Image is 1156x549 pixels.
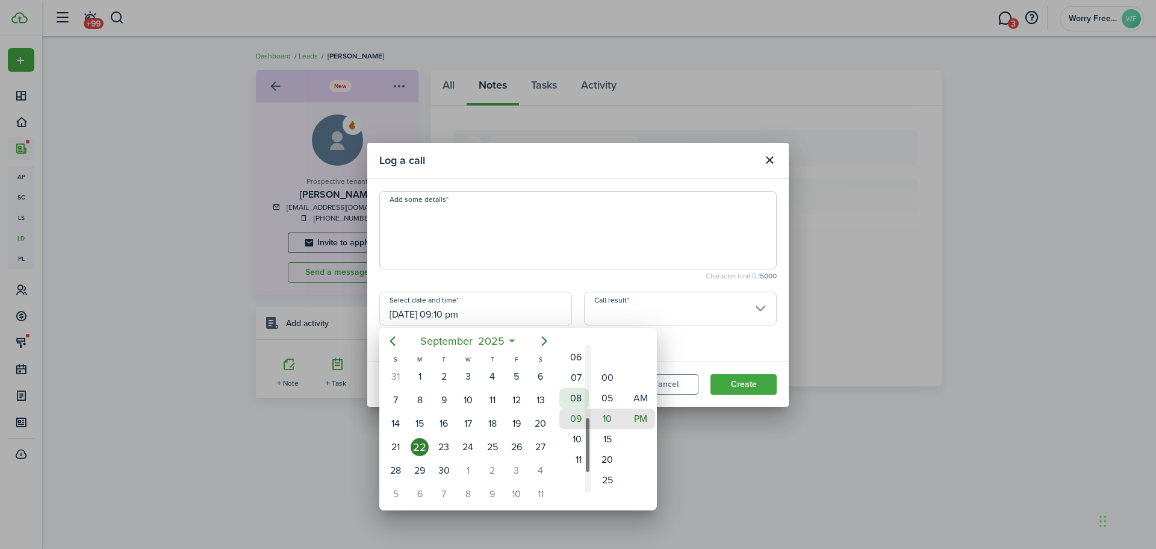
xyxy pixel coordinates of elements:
[626,388,655,409] mbsc-wheel-item: AM
[483,462,502,480] div: Thursday, October 2, 2025
[558,345,591,492] mbsc-wheel: Hour
[435,368,453,386] div: Tuesday, September 2, 2025
[411,415,429,433] div: Monday, September 15, 2025
[435,462,453,480] div: Tuesday, September 30, 2025
[480,354,505,365] div: T
[411,391,429,409] div: Monday, September 8, 2025
[459,415,477,433] div: Wednesday, September 17, 2025
[387,462,405,480] div: Sunday, September 28, 2025
[483,415,502,433] div: Thursday, September 18, 2025
[387,391,405,409] div: Sunday, September 7, 2025
[508,368,526,386] div: Friday, September 5, 2025
[459,438,477,456] div: Wednesday, September 24, 2025
[417,330,475,352] span: September
[532,368,550,386] div: Saturday, September 6, 2025
[592,470,622,491] mbsc-wheel-item: 25
[559,429,589,450] mbsc-wheel-item: 10
[435,415,453,433] div: Tuesday, September 16, 2025
[411,368,429,386] div: Monday, September 1, 2025
[592,368,622,388] mbsc-wheel-item: 00
[508,485,526,503] div: Friday, October 10, 2025
[532,485,550,503] div: Saturday, October 11, 2025
[591,345,624,492] mbsc-wheel: Minute
[508,415,526,433] div: Friday, September 19, 2025
[411,462,429,480] div: Monday, September 29, 2025
[559,450,589,470] mbsc-wheel-item: 11
[411,438,429,456] div: Today, Monday, September 22, 2025
[387,485,405,503] div: Sunday, October 5, 2025
[483,485,502,503] div: Thursday, October 9, 2025
[532,329,556,353] mbsc-button: Next page
[532,438,550,456] div: Saturday, September 27, 2025
[435,391,453,409] div: Tuesday, September 9, 2025
[387,438,405,456] div: Sunday, September 21, 2025
[532,391,550,409] div: Saturday, September 13, 2025
[559,347,589,368] mbsc-wheel-item: 06
[508,438,526,456] div: Friday, September 26, 2025
[387,415,405,433] div: Sunday, September 14, 2025
[435,485,453,503] div: Tuesday, October 7, 2025
[459,368,477,386] div: Wednesday, September 3, 2025
[483,391,502,409] div: Thursday, September 11, 2025
[408,354,432,365] div: M
[592,450,622,470] mbsc-wheel-item: 20
[508,462,526,480] div: Friday, October 3, 2025
[592,409,622,429] mbsc-wheel-item: 10
[459,462,477,480] div: Wednesday, October 1, 2025
[529,354,553,365] div: S
[432,354,456,365] div: T
[411,485,429,503] div: Monday, October 6, 2025
[532,415,550,433] div: Saturday, September 20, 2025
[459,485,477,503] div: Wednesday, October 8, 2025
[559,368,589,388] mbsc-wheel-item: 07
[435,438,453,456] div: Tuesday, September 23, 2025
[387,368,405,386] div: Sunday, August 31, 2025
[456,354,480,365] div: W
[412,330,512,352] mbsc-button: September2025
[532,462,550,480] div: Saturday, October 4, 2025
[381,329,405,353] mbsc-button: Previous page
[384,354,408,365] div: S
[475,330,507,352] span: 2025
[505,354,529,365] div: F
[559,409,589,429] mbsc-wheel-item: 09
[508,391,526,409] div: Friday, September 12, 2025
[559,388,589,409] mbsc-wheel-item: 08
[592,388,622,409] mbsc-wheel-item: 05
[483,368,502,386] div: Thursday, September 4, 2025
[459,391,477,409] div: Wednesday, September 10, 2025
[626,409,655,429] mbsc-wheel-item: PM
[592,429,622,450] mbsc-wheel-item: 15
[483,438,502,456] div: Thursday, September 25, 2025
